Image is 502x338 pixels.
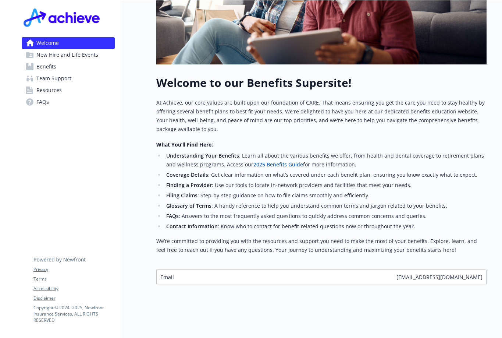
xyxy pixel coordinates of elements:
[33,266,114,273] a: Privacy
[33,276,114,282] a: Terms
[33,304,114,323] p: Copyright © 2024 - 2025 , Newfront Insurance Services, ALL RIGHTS RESERVED
[164,151,487,169] li: : Learn all about the various benefits we offer, from health and dental coverage to retirement pl...
[22,49,115,61] a: New Hire and Life Events
[22,84,115,96] a: Resources
[156,76,487,89] h1: Welcome to our Benefits Supersite!
[36,96,49,108] span: FAQs
[33,295,114,302] a: Disclaimer
[166,202,211,209] strong: Glossary of Terms
[33,285,114,292] a: Accessibility
[36,49,98,61] span: New Hire and Life Events
[166,212,179,219] strong: FAQs
[160,273,174,281] span: Email
[166,152,239,159] strong: Understanding Your Benefits
[36,73,71,84] span: Team Support
[396,273,483,281] span: [EMAIL_ADDRESS][DOMAIN_NAME]
[166,223,218,230] strong: Contact Information
[164,222,487,231] li: : Know who to contact for benefit-related questions now or throughout the year.
[22,73,115,84] a: Team Support
[36,84,62,96] span: Resources
[164,191,487,200] li: : Step-by-step guidance on how to file claims smoothly and efficiently.
[156,141,213,148] strong: What You’ll Find Here:
[164,170,487,179] li: : Get clear information on what’s covered under each benefit plan, ensuring you know exactly what...
[164,212,487,221] li: : Answers to the most frequently asked questions to quickly address common concerns and queries.
[36,61,56,73] span: Benefits
[22,37,115,49] a: Welcome
[166,171,208,178] strong: Coverage Details
[164,181,487,190] li: : Use our tools to locate in-network providers and facilities that meet your needs.
[22,96,115,108] a: FAQs
[166,182,212,189] strong: Finding a Provider
[22,61,115,73] a: Benefits
[156,98,487,134] p: At Achieve, our core values are built upon our foundation of CARE. That means ensuring you get th...
[36,37,59,49] span: Welcome
[253,161,303,168] a: 2025 Benefits Guide
[166,192,197,199] strong: Filing Claims
[156,237,487,254] p: We’re committed to providing you with the resources and support you need to make the most of your...
[164,201,487,210] li: : A handy reference to help you understand common terms and jargon related to your benefits.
